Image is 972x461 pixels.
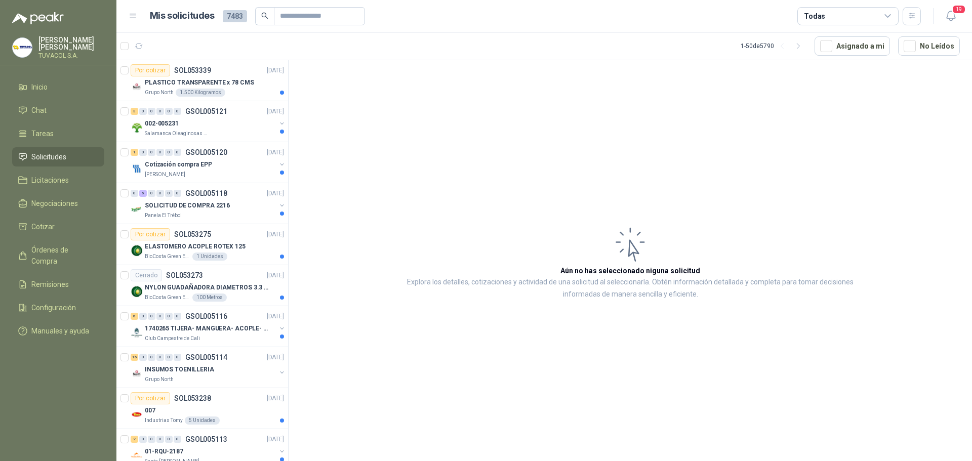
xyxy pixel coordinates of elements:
div: 0 [174,436,181,443]
img: Company Logo [131,367,143,380]
div: 0 [165,108,173,115]
a: Por cotizarSOL053238[DATE] Company Logo007Industrias Tomy5 Unidades [116,388,288,429]
a: Remisiones [12,275,104,294]
p: Industrias Tomy [145,416,183,425]
p: Explora los detalles, cotizaciones y actividad de una solicitud al seleccionarla. Obtén informaci... [390,276,871,301]
div: 1 [131,149,138,156]
div: 0 [165,149,173,156]
div: 0 [148,149,155,156]
div: 0 [165,436,173,443]
p: GSOL005114 [185,354,227,361]
a: Negociaciones [12,194,104,213]
div: 0 [148,354,155,361]
img: Company Logo [131,244,143,257]
div: 0 [148,190,155,197]
p: [PERSON_NAME] [145,171,185,179]
p: INSUMOS TOENILLERIA [145,365,214,374]
img: Company Logo [131,408,143,421]
p: Salamanca Oleaginosas SAS [145,130,209,138]
span: Negociaciones [31,198,78,209]
div: Por cotizar [131,392,170,404]
button: 19 [942,7,960,25]
p: GSOL005116 [185,313,227,320]
a: Órdenes de Compra [12,240,104,271]
div: 0 [165,313,173,320]
a: Licitaciones [12,171,104,190]
span: Cotizar [31,221,55,232]
p: SOL053275 [174,231,211,238]
div: 0 [131,190,138,197]
img: Company Logo [131,162,143,175]
div: 1 Unidades [192,253,227,261]
p: [PERSON_NAME] [PERSON_NAME] [38,36,104,51]
span: Tareas [31,128,54,139]
h1: Mis solicitudes [150,9,215,23]
div: 0 [165,354,173,361]
p: GSOL005113 [185,436,227,443]
img: Company Logo [131,121,143,134]
button: No Leídos [898,36,960,56]
a: Por cotizarSOL053275[DATE] Company LogoELASTOMERO ACOPLE ROTEX 125BioCosta Green Energy S.A.S1 Un... [116,224,288,265]
div: 0 [156,190,164,197]
div: 5 [139,190,147,197]
div: 0 [174,354,181,361]
div: 0 [139,436,147,443]
img: Company Logo [131,326,143,339]
span: Chat [31,105,47,116]
div: 0 [139,149,147,156]
p: [DATE] [267,230,284,239]
button: Asignado a mi [815,36,890,56]
img: Company Logo [131,285,143,298]
div: 0 [156,108,164,115]
div: 0 [156,436,164,443]
div: 0 [148,313,155,320]
img: Company Logo [13,38,32,57]
div: 0 [174,108,181,115]
div: Por cotizar [131,228,170,240]
p: 1740265 TIJERA- MANGUERA- ACOPLE- SURTIDORES [145,324,271,333]
div: 2 [131,436,138,443]
p: GSOL005118 [185,190,227,197]
div: 0 [165,190,173,197]
a: Manuales y ayuda [12,321,104,341]
p: [DATE] [267,107,284,116]
a: CerradoSOL053273[DATE] Company LogoNYLON GUADAÑADORA DIAMETROS 3.3 mmBioCosta Green Energy S.A.S1... [116,265,288,306]
div: 0 [174,149,181,156]
p: SOL053339 [174,67,211,74]
span: 19 [952,5,966,14]
img: Company Logo [131,203,143,216]
p: [DATE] [267,435,284,444]
span: Remisiones [31,279,69,290]
a: Inicio [12,77,104,97]
a: Cotizar [12,217,104,236]
p: [DATE] [267,189,284,198]
p: Panela El Trébol [145,212,182,220]
h3: Aún no has seleccionado niguna solicitud [560,265,700,276]
div: 15 [131,354,138,361]
div: 0 [174,313,181,320]
span: 7483 [223,10,247,22]
span: Licitaciones [31,175,69,186]
p: 01-RQU-2187 [145,447,183,456]
img: Company Logo [131,80,143,93]
div: 0 [174,190,181,197]
div: 0 [139,313,147,320]
div: 6 [131,313,138,320]
span: Configuración [31,302,76,313]
a: Chat [12,101,104,120]
div: 0 [139,354,147,361]
div: 0 [148,108,155,115]
p: [DATE] [267,312,284,321]
span: Manuales y ayuda [31,325,89,337]
div: 0 [139,108,147,115]
a: 0 5 0 0 0 0 GSOL005118[DATE] Company LogoSOLICITUD DE COMPRA 2216Panela El Trébol [131,187,286,220]
div: 1.500 Kilogramos [176,89,225,97]
a: Solicitudes [12,147,104,166]
img: Logo peakr [12,12,64,24]
a: Tareas [12,124,104,143]
p: TUVACOL S.A. [38,53,104,59]
div: 0 [148,436,155,443]
p: [DATE] [267,353,284,362]
a: 6 0 0 0 0 0 GSOL005116[DATE] Company Logo1740265 TIJERA- MANGUERA- ACOPLE- SURTIDORESClub Campest... [131,310,286,343]
div: Cerrado [131,269,162,281]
